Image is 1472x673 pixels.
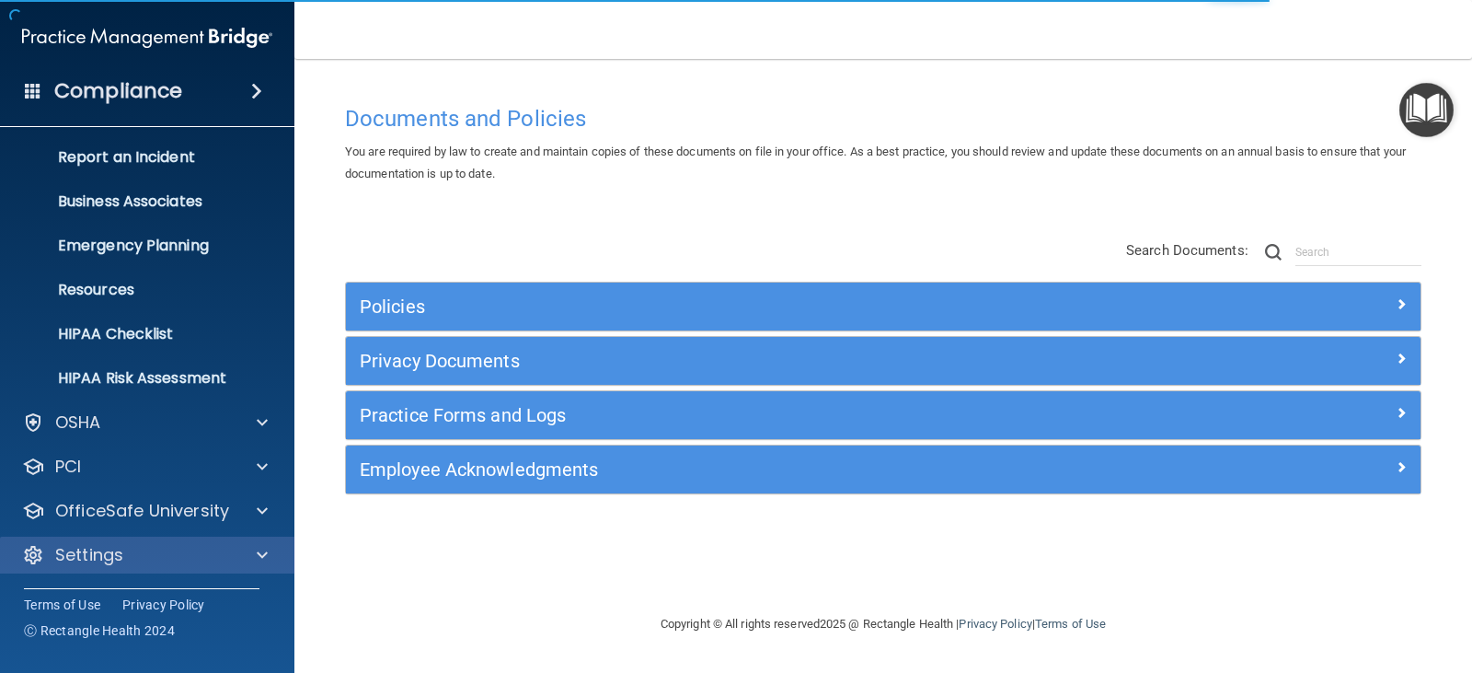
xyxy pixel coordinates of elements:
[22,500,268,522] a: OfficeSafe University
[55,544,123,566] p: Settings
[360,346,1407,376] a: Privacy Documents
[12,369,263,388] p: HIPAA Risk Assessment
[360,455,1407,484] a: Employee Acknowledgments
[12,281,263,299] p: Resources
[12,148,263,167] p: Report an Incident
[24,596,100,614] a: Terms of Use
[360,351,1138,371] h5: Privacy Documents
[1399,83,1454,137] button: Open Resource Center
[55,500,229,522] p: OfficeSafe University
[1154,551,1450,624] iframe: Drift Widget Chat Controller
[12,237,263,255] p: Emergency Planning
[24,621,175,640] span: Ⓒ Rectangle Health 2024
[54,78,182,104] h4: Compliance
[360,400,1407,430] a: Practice Forms and Logs
[1295,238,1421,266] input: Search
[122,596,205,614] a: Privacy Policy
[360,292,1407,321] a: Policies
[55,456,81,478] p: PCI
[547,595,1219,654] div: Copyright © All rights reserved 2025 @ Rectangle Health | |
[12,192,263,211] p: Business Associates
[12,325,263,343] p: HIPAA Checklist
[360,296,1138,317] h5: Policies
[1035,617,1106,631] a: Terms of Use
[345,107,1421,131] h4: Documents and Policies
[22,19,272,56] img: PMB logo
[1265,244,1282,261] img: ic-search.3b580494.png
[1126,242,1248,259] span: Search Documents:
[22,412,268,434] a: OSHA
[360,459,1138,480] h5: Employee Acknowledgments
[55,412,101,434] p: OSHA
[22,456,268,478] a: PCI
[345,145,1406,180] span: You are required by law to create and maintain copies of these documents on file in your office. ...
[959,617,1031,631] a: Privacy Policy
[360,405,1138,425] h5: Practice Forms and Logs
[22,544,268,566] a: Settings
